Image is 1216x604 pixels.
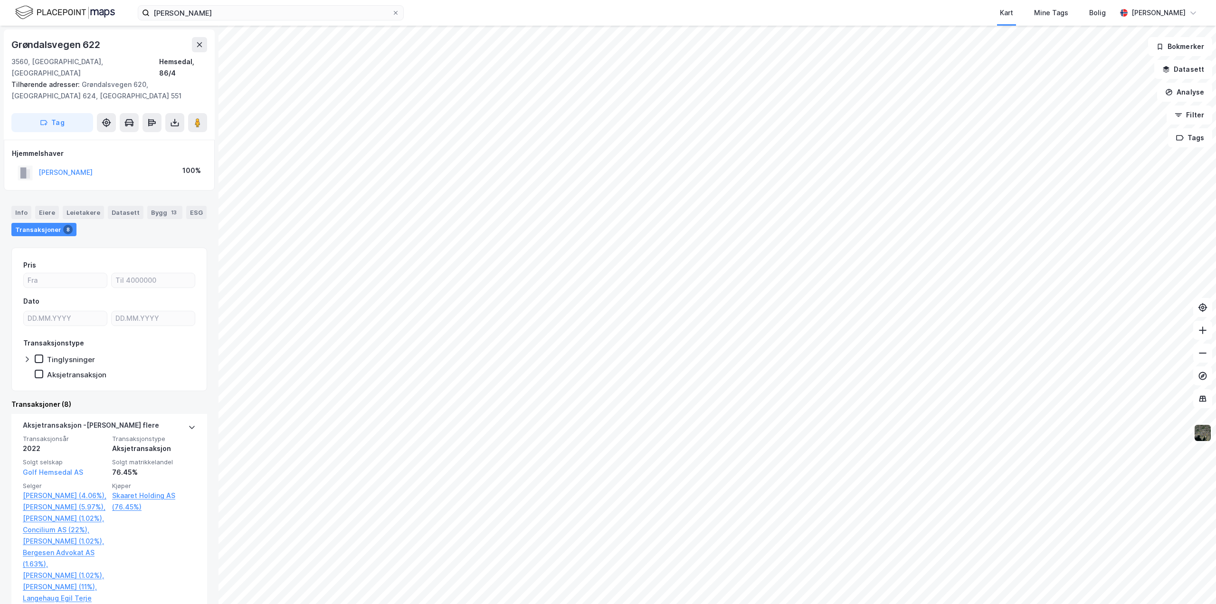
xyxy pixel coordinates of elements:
a: [PERSON_NAME] (1.02%), [23,570,106,581]
input: Fra [24,273,107,288]
div: Bolig [1089,7,1106,19]
div: Transaksjonstype [23,337,84,349]
div: Info [11,206,31,219]
span: Solgt matrikkelandel [112,458,196,466]
div: Transaksjoner (8) [11,399,207,410]
span: Kjøper [112,482,196,490]
span: Tilhørende adresser: [11,80,82,88]
div: 100% [182,165,201,176]
a: Skaaret Holding AS (76.45%) [112,490,196,513]
span: Selger [23,482,106,490]
div: Hemsedal, 86/4 [159,56,207,79]
div: 76.45% [112,467,196,478]
input: Til 4000000 [112,273,195,288]
div: Pris [23,259,36,271]
a: [PERSON_NAME] (11%), [23,581,106,593]
span: Transaksjonsår [23,435,106,443]
div: Dato [23,296,39,307]
div: Grøndalsvegen 620, [GEOGRAPHIC_DATA] 624, [GEOGRAPHIC_DATA] 551 [11,79,199,102]
div: Mine Tags [1034,7,1068,19]
button: Tag [11,113,93,132]
div: Leietakere [63,206,104,219]
div: Kart [1000,7,1013,19]
button: Filter [1167,105,1212,125]
button: Datasett [1154,60,1212,79]
button: Bokmerker [1148,37,1212,56]
a: [PERSON_NAME] (5.97%), [23,501,106,513]
a: Concilium AS (22%), [23,524,106,536]
div: Aksjetransaksjon [112,443,196,454]
div: Tinglysninger [47,355,95,364]
div: 3560, [GEOGRAPHIC_DATA], [GEOGRAPHIC_DATA] [11,56,159,79]
div: Hjemmelshaver [12,148,207,159]
div: 13 [169,208,179,217]
input: Søk på adresse, matrikkel, gårdeiere, leietakere eller personer [150,6,392,20]
a: [PERSON_NAME] (1.02%), [23,513,106,524]
a: [PERSON_NAME] (4.06%), [23,490,106,501]
a: Bergesen Advokat AS (1.63%), [23,547,106,570]
div: 2022 [23,443,106,454]
img: logo.f888ab2527a4732fd821a326f86c7f29.svg [15,4,115,21]
div: Grøndalsvegen 622 [11,37,102,52]
iframe: Chat Widget [1168,558,1216,604]
span: Solgt selskap [23,458,106,466]
img: 9k= [1194,424,1212,442]
button: Analyse [1157,83,1212,102]
div: Eiere [35,206,59,219]
input: DD.MM.YYYY [112,311,195,326]
input: DD.MM.YYYY [24,311,107,326]
div: Transaksjoner [11,223,76,236]
div: Aksjetransaksjon - [PERSON_NAME] flere [23,420,159,435]
div: Bygg [147,206,182,219]
div: 8 [63,225,73,234]
div: ESG [186,206,207,219]
div: Datasett [108,206,143,219]
span: Transaksjonstype [112,435,196,443]
a: [PERSON_NAME] (1.02%), [23,536,106,547]
button: Tags [1168,128,1212,147]
div: Aksjetransaksjon [47,370,106,379]
div: [PERSON_NAME] [1131,7,1186,19]
a: Golf Hemsedal AS [23,468,83,476]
